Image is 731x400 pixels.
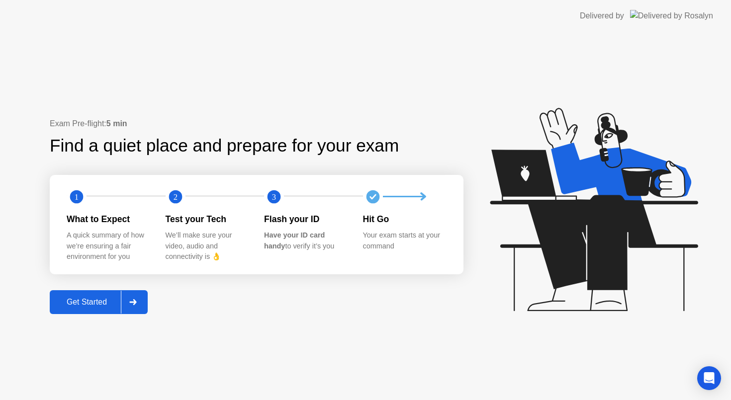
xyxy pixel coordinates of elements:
[67,213,150,226] div: What to Expect
[166,213,249,226] div: Test your Tech
[166,230,249,262] div: We’ll make sure your video, audio and connectivity is 👌
[630,10,713,21] img: Delivered by Rosalyn
[106,119,127,128] b: 5 min
[50,133,400,159] div: Find a quiet place and prepare for your exam
[50,118,463,130] div: Exam Pre-flight:
[697,366,721,390] div: Open Intercom Messenger
[53,298,121,307] div: Get Started
[264,231,325,250] b: Have your ID card handy
[363,213,446,226] div: Hit Go
[272,192,276,201] text: 3
[173,192,177,201] text: 2
[75,192,79,201] text: 1
[580,10,624,22] div: Delivered by
[67,230,150,262] div: A quick summary of how we’re ensuring a fair environment for you
[363,230,446,251] div: Your exam starts at your command
[264,230,347,251] div: to verify it’s you
[50,290,148,314] button: Get Started
[264,213,347,226] div: Flash your ID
